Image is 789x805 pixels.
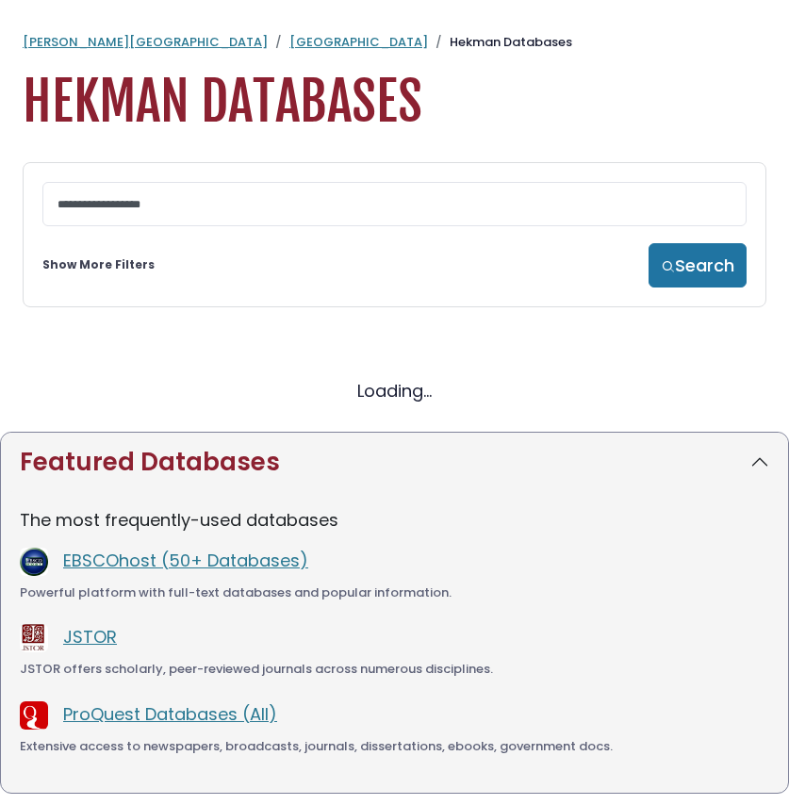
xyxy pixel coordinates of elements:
[20,507,769,533] p: The most frequently-used databases
[289,33,428,51] a: [GEOGRAPHIC_DATA]
[428,33,572,52] li: Hekman Databases
[63,549,308,572] a: EBSCOhost (50+ Databases)
[649,243,747,287] button: Search
[42,182,747,226] input: Search database by title or keyword
[23,33,268,51] a: [PERSON_NAME][GEOGRAPHIC_DATA]
[63,702,277,726] a: ProQuest Databases (All)
[42,256,155,273] a: Show More Filters
[63,625,117,649] a: JSTOR
[1,433,788,492] button: Featured Databases
[20,660,769,679] div: JSTOR offers scholarly, peer-reviewed journals across numerous disciplines.
[23,71,766,134] h1: Hekman Databases
[20,583,769,602] div: Powerful platform with full-text databases and popular information.
[20,737,769,756] div: Extensive access to newspapers, broadcasts, journals, dissertations, ebooks, government docs.
[23,378,766,403] div: Loading...
[23,33,766,52] nav: breadcrumb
